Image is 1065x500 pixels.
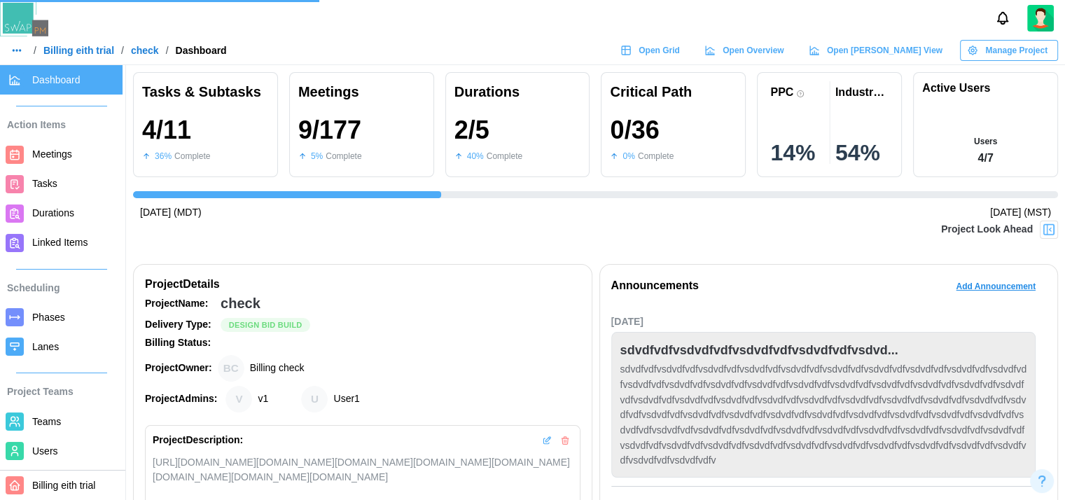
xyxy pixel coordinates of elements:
[835,141,889,164] div: 54 %
[613,40,690,61] a: Open Grid
[487,150,522,163] div: Complete
[960,40,1058,61] button: Manage Project
[121,46,124,55] div: /
[610,116,659,144] div: 0 / 36
[1027,5,1054,32] img: 2Q==
[250,361,305,376] div: Billing check
[802,40,953,61] a: Open [PERSON_NAME] View
[467,150,484,163] div: 40 %
[991,6,1015,30] button: Notifications
[723,41,784,60] span: Open Overview
[326,150,361,163] div: Complete
[174,150,210,163] div: Complete
[697,40,795,61] a: Open Overview
[153,433,243,448] div: Project Description:
[32,148,72,160] span: Meetings
[145,362,212,373] strong: Project Owner:
[32,178,57,189] span: Tasks
[176,46,227,55] div: Dashboard
[620,362,1027,468] div: sdvdfvdfvsdvdfvdfvsdvdfvdfvsdvdfvdfvsdvdfvdfvsdvdfvdfvsdvdfvdfvsdvdfvdfvsdvdfvdfvsdvdfvdfvsdvdfvd...
[155,150,172,163] div: 36 %
[956,277,1036,296] span: Add Announcement
[34,46,36,55] div: /
[311,150,323,163] div: 5 %
[32,480,95,491] span: Billing eith trial
[985,41,1047,60] span: Manage Project
[140,205,202,221] div: [DATE] (MDT)
[221,293,260,314] div: check
[43,46,114,55] a: Billing eith trial
[611,277,699,295] div: Announcements
[131,46,159,55] a: check
[454,116,489,144] div: 2 / 5
[32,207,74,218] span: Durations
[1042,223,1056,237] img: Project Look Ahead Button
[941,222,1033,237] div: Project Look Ahead
[229,319,302,331] span: Design Bid Build
[166,46,169,55] div: /
[454,81,581,103] div: Durations
[945,276,1046,297] button: Add Announcement
[32,237,88,248] span: Linked Items
[32,312,65,323] span: Phases
[639,41,680,60] span: Open Grid
[145,317,215,333] div: Delivery Type:
[620,341,898,361] div: sdvdfvdfvsdvdfvdfvsdvdfvdfvsdvdfvdfvsdvd...
[611,314,1036,330] div: [DATE]
[32,341,59,352] span: Lanes
[835,85,889,99] div: Industry PPC
[301,386,328,412] div: User1
[610,81,737,103] div: Critical Path
[770,85,793,99] div: PPC
[32,445,58,457] span: Users
[145,393,217,404] strong: Project Admins:
[32,74,81,85] span: Dashboard
[298,81,425,103] div: Meetings
[622,150,634,163] div: 0 %
[145,296,215,312] div: Project Name:
[142,116,191,144] div: 4 / 11
[770,141,823,164] div: 14 %
[990,205,1051,221] div: [DATE] (MST)
[258,391,268,407] div: v1
[145,276,580,293] div: Project Details
[145,335,215,351] div: Billing Status:
[153,455,573,485] div: [URL][DOMAIN_NAME][DOMAIN_NAME][DOMAIN_NAME][DOMAIN_NAME][DOMAIN_NAME][DOMAIN_NAME][DOMAIN_NAME][...
[638,150,674,163] div: Complete
[32,416,61,427] span: Teams
[218,355,244,382] div: Billing check
[922,81,990,96] h1: Active Users
[827,41,942,60] span: Open [PERSON_NAME] View
[1027,5,1054,32] a: Zulqarnain Khalil
[333,391,359,407] div: User1
[225,386,252,412] div: v1
[298,116,361,144] div: 9 / 177
[142,81,269,103] div: Tasks & Subtasks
